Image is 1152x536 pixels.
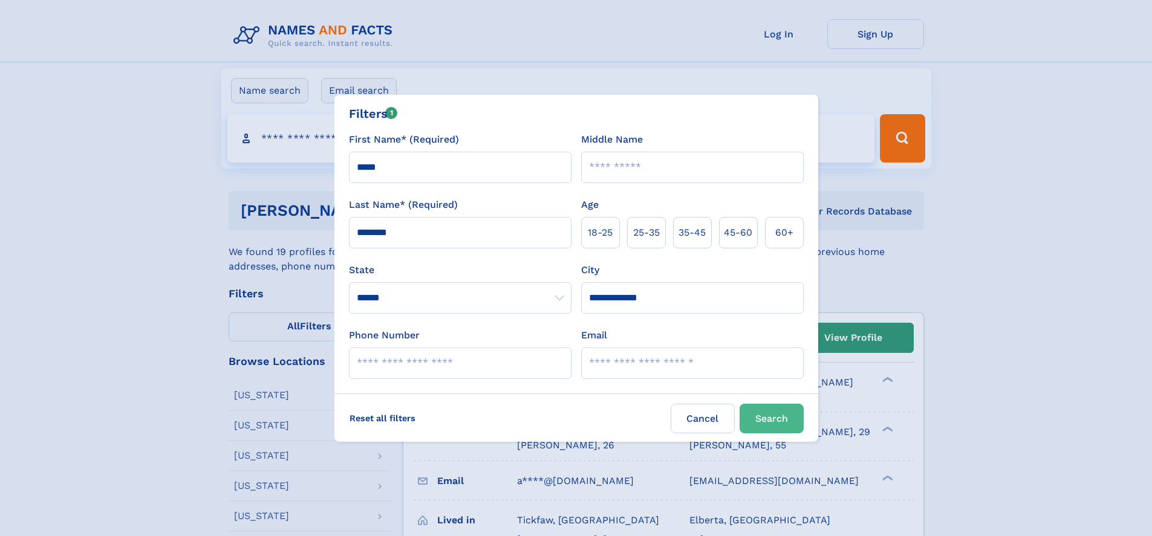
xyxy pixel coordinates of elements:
[342,404,423,433] label: Reset all filters
[581,132,643,147] label: Middle Name
[633,225,660,240] span: 25‑35
[740,404,804,433] button: Search
[581,198,599,212] label: Age
[679,225,706,240] span: 35‑45
[349,328,420,343] label: Phone Number
[349,132,459,147] label: First Name* (Required)
[581,328,607,343] label: Email
[775,225,793,240] span: 60+
[349,105,398,123] div: Filters
[581,263,599,277] label: City
[588,225,613,240] span: 18‑25
[349,198,458,212] label: Last Name* (Required)
[724,225,752,240] span: 45‑60
[349,263,571,277] label: State
[671,404,735,433] label: Cancel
